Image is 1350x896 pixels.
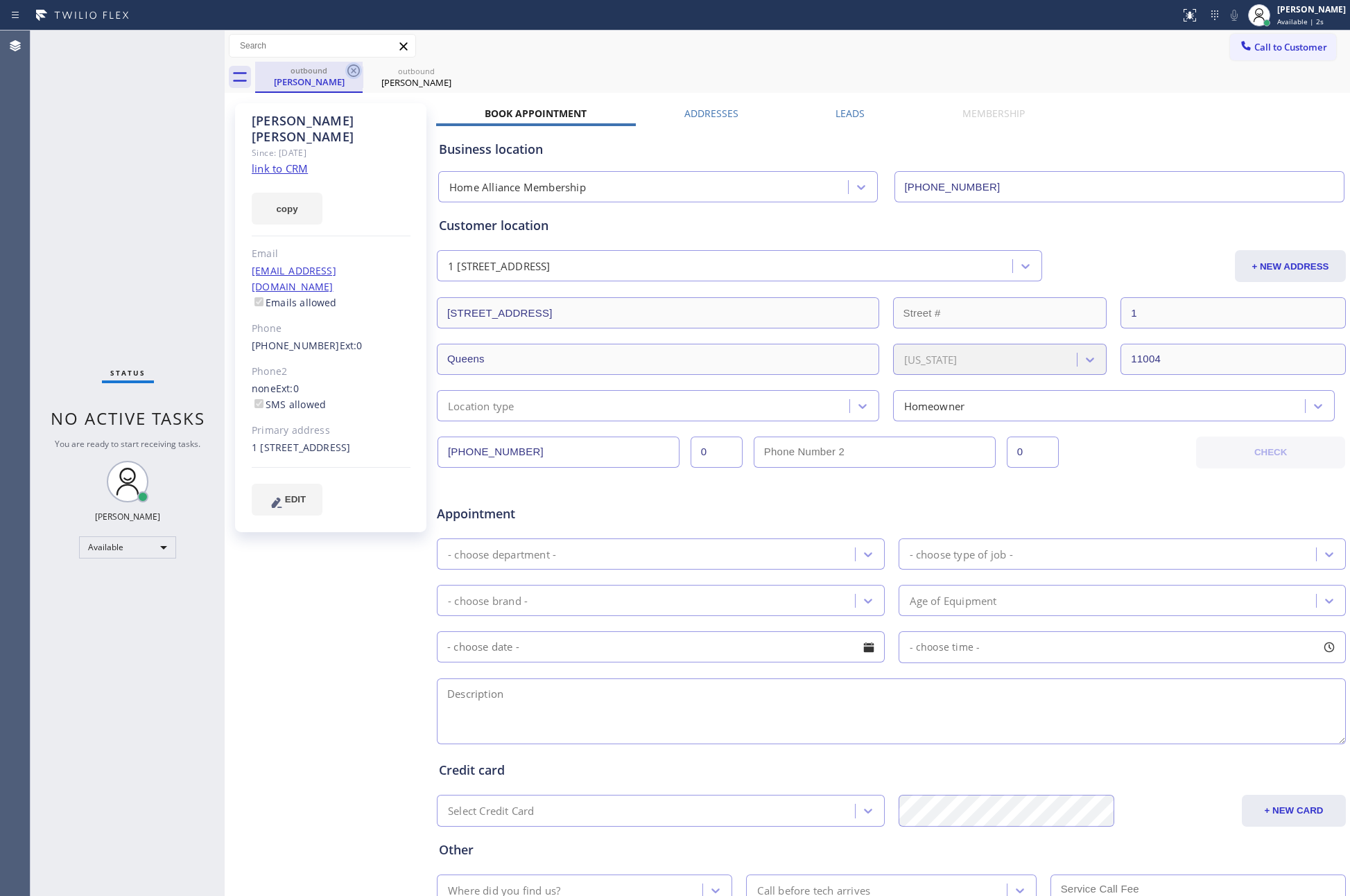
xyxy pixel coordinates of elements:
[910,640,980,653] span: - choose time -
[894,171,1345,202] input: Phone Number
[691,437,743,468] input: Ext.
[1196,437,1345,468] button: CHECK
[449,179,586,195] div: Home Alliance Membership
[437,504,738,523] span: Appointment
[252,296,337,309] label: Emails allowed
[1242,795,1346,827] button: + NEW CARD
[448,803,535,819] div: Select Credit Card
[439,216,1344,235] div: Customer location
[904,398,965,414] div: Homeowner
[257,65,361,76] div: outbound
[754,437,996,468] input: Phone Number 2
[448,592,528,608] div: - choose brand -
[1235,250,1346,282] button: + NEW ADDRESS
[285,494,306,504] span: EDIT
[364,66,469,76] div: outbound
[95,511,160,522] div: [PERSON_NAME]
[257,62,361,91] div: Pam Schwartz
[1254,41,1327,53] span: Call to Customer
[254,297,263,306] input: Emails allowed
[252,145,410,161] div: Since: [DATE]
[252,264,336,293] a: [EMAIL_ADDRESS][DOMAIN_NAME]
[485,107,587,120] label: Book Appointment
[252,246,410,262] div: Email
[910,546,1013,562] div: - choose type of job -
[910,592,997,608] div: Age of Equipment
[438,437,680,468] input: Phone Number
[252,193,322,225] button: copy
[439,140,1344,159] div: Business location
[1120,344,1346,375] input: ZIP
[252,364,410,380] div: Phone2
[276,382,299,395] span: Ext: 0
[893,297,1107,328] input: Street #
[110,368,146,378] span: Status
[684,107,738,120] label: Addresses
[437,631,885,662] input: - choose date -
[340,339,363,352] span: Ext: 0
[1007,437,1059,468] input: Ext. 2
[1230,34,1336,60] button: Call to Customer
[1277,3,1346,15] div: [PERSON_NAME]
[1224,6,1244,25] button: Mute
[252,113,410,145] div: [PERSON_NAME] [PERSON_NAME]
[252,339,340,352] a: [PHONE_NUMBER]
[1120,297,1346,328] input: Apt. #
[439,761,1344,780] div: Credit card
[1277,17,1324,26] span: Available | 2s
[364,76,469,89] div: [PERSON_NAME]
[448,398,514,414] div: Location type
[448,258,551,274] div: 1 [STREET_ADDRESS]
[448,546,556,562] div: - choose department -
[439,841,1344,859] div: Other
[79,536,176,559] div: Available
[252,321,410,337] div: Phone
[230,35,415,57] input: Search
[51,407,205,430] span: No active tasks
[437,344,879,375] input: City
[437,297,879,328] input: Address
[836,107,865,120] label: Leads
[364,62,469,93] div: Pam Schwartz
[962,107,1025,120] label: Membership
[254,399,263,408] input: SMS allowed
[257,76,361,88] div: [PERSON_NAME]
[55,438,200,450] span: You are ready to start receiving tasks.
[252,484,322,516] button: EDIT
[252,161,308,175] a: link to CRM
[252,398,326,411] label: SMS allowed
[252,423,410,439] div: Primary address
[252,440,410,456] div: 1 [STREET_ADDRESS]
[252,381,410,413] div: none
